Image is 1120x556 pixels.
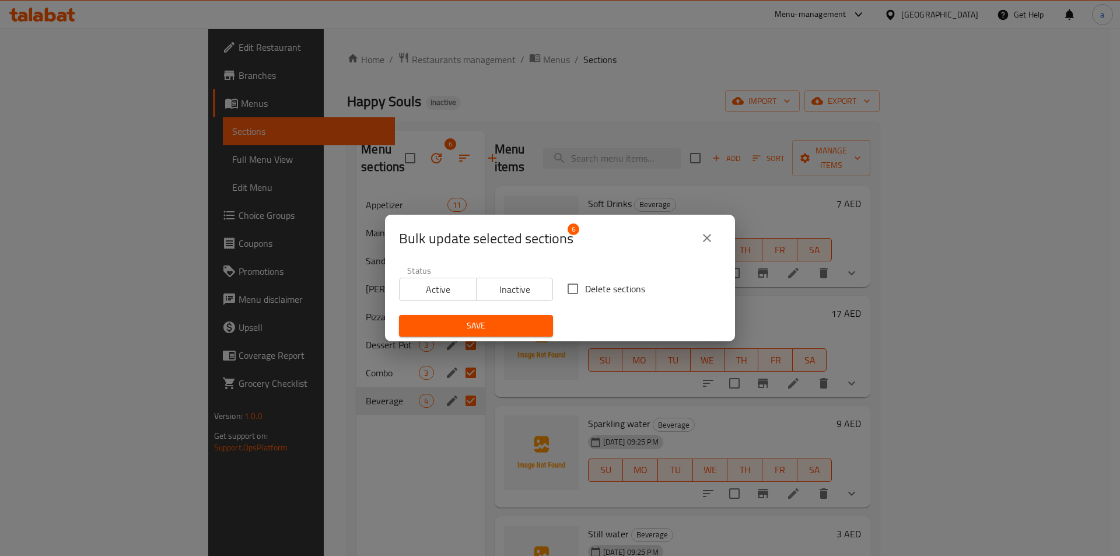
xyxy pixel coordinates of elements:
span: Selected section count [399,229,573,248]
span: Delete sections [585,282,645,296]
span: 6 [568,223,579,235]
button: Inactive [476,278,554,301]
span: Active [404,281,472,298]
span: Save [408,319,544,333]
span: Inactive [481,281,549,298]
button: Active [399,278,477,301]
button: Save [399,315,553,337]
button: close [693,224,721,252]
